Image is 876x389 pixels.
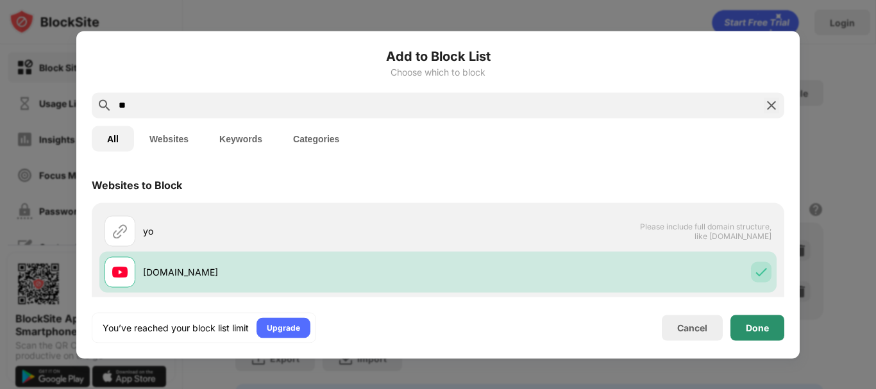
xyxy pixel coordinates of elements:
[134,126,204,151] button: Websites
[112,264,128,279] img: favicons
[92,46,784,65] h6: Add to Block List
[677,322,707,333] div: Cancel
[639,221,771,240] span: Please include full domain structure, like [DOMAIN_NAME]
[143,265,438,279] div: [DOMAIN_NAME]
[92,67,784,77] div: Choose which to block
[746,322,769,333] div: Done
[278,126,355,151] button: Categories
[204,126,278,151] button: Keywords
[92,178,182,191] div: Websites to Block
[97,97,112,113] img: search.svg
[764,97,779,113] img: search-close
[112,223,128,238] img: url.svg
[267,321,300,334] div: Upgrade
[143,224,438,238] div: yo
[92,126,134,151] button: All
[103,321,249,334] div: You’ve reached your block list limit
